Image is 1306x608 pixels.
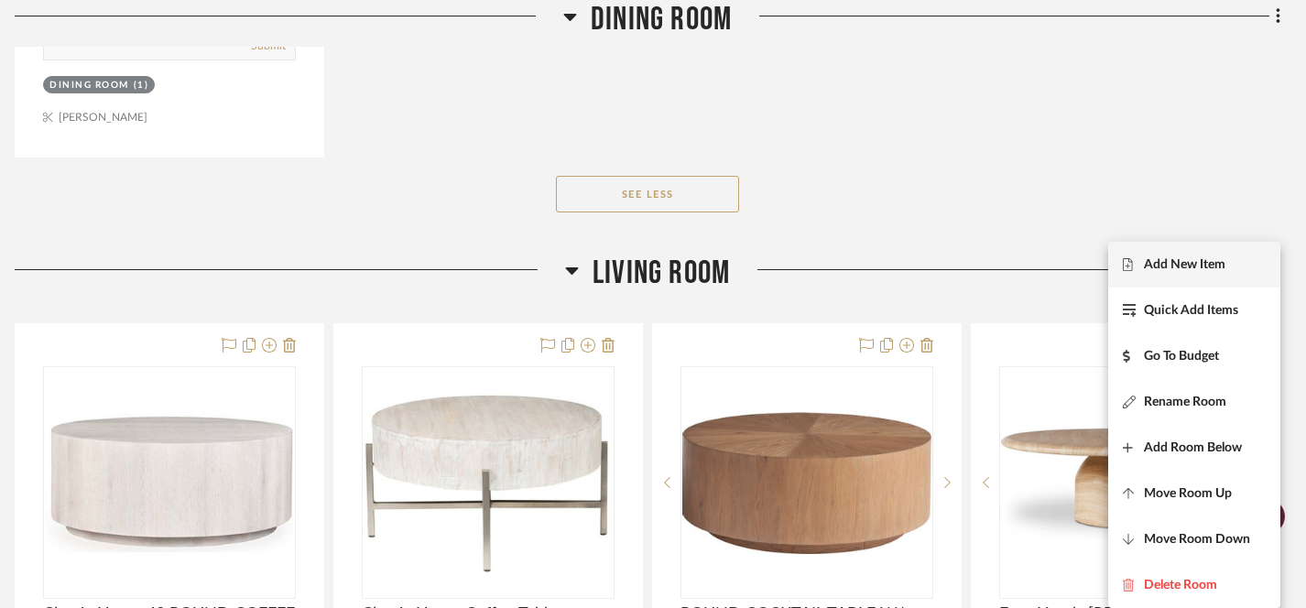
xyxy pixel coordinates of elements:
[1144,395,1226,410] span: Rename Room
[1144,532,1250,548] span: Move Room Down
[1144,578,1217,593] span: Delete Room
[1144,486,1232,502] span: Move Room Up
[1144,303,1238,319] span: Quick Add Items
[1144,440,1242,456] span: Add Room Below
[1144,257,1225,273] span: Add New Item
[1144,349,1219,364] span: Go To Budget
